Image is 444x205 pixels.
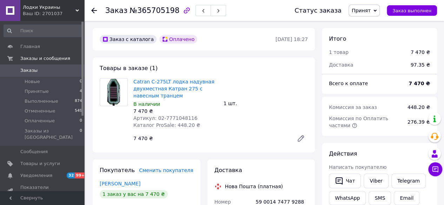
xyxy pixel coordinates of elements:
[369,191,391,205] button: SMS
[25,118,55,124] span: Оплаченные
[409,81,430,86] b: 7 470 ₴
[80,118,82,124] span: 0
[329,62,353,68] span: Доставка
[294,131,308,145] a: Редактировать
[131,134,291,143] div: 7 470 ₴
[394,191,419,205] button: Email
[223,183,285,190] div: Нова Пошта (платная)
[133,122,200,128] span: Каталог ProSale: 448.20 ₴
[329,49,349,55] span: 1 товар
[130,6,179,15] span: №365705198
[20,55,70,62] span: Заказы и сообщения
[276,36,308,42] time: [DATE] 18:27
[133,108,218,115] div: 7 470 ₴
[4,25,83,37] input: Поиск
[214,167,242,173] span: Доставка
[392,8,431,13] span: Заказ выполнен
[20,184,65,197] span: Показатели работы компании
[100,190,168,198] div: 1 заказ у вас на 7 470 ₴
[80,78,82,85] span: 0
[100,65,158,71] span: Товары в заказе (1)
[25,98,58,104] span: Выполненные
[100,167,135,173] span: Покупатель
[105,6,127,15] span: Заказ
[329,35,346,42] span: Итого
[75,98,82,104] span: 874
[159,35,197,43] div: Оплачено
[329,150,357,157] span: Действия
[133,79,214,98] a: Catran C-275LT лодка надувная двухместная Катран 275 с навесным транцем
[25,88,49,95] span: Принятые
[91,7,97,14] div: Вернуться назад
[329,81,368,86] span: Всего к оплате
[406,57,434,73] div: 97.35 ₴
[364,173,388,188] a: Viber
[329,173,361,188] button: Чат
[329,164,386,170] span: Написать покупателю
[75,108,82,114] span: 549
[428,162,442,176] button: Чат с покупателем
[20,43,40,50] span: Главная
[80,128,82,141] span: 0
[407,104,430,110] span: 448.20 ₴
[23,11,84,17] div: Ваш ID: 2701037
[391,173,426,188] a: Telegram
[403,114,434,130] div: 276.39 ₴
[133,115,198,121] span: Артикул: 02-7771048116
[329,191,366,205] a: WhatsApp
[23,4,75,11] span: Лодки Украины
[107,78,121,106] img: Catran C-275LT лодка надувная двухместная Катран 275 с навесным транцем
[25,78,40,85] span: Новые
[133,101,160,107] span: В наличии
[100,181,140,186] a: [PERSON_NAME]
[20,149,48,155] span: Сообщения
[294,7,342,14] div: Статус заказа
[352,8,371,13] span: Принят
[387,5,437,16] button: Заказ выполнен
[329,116,388,128] span: Комиссия по Оплатить частями
[221,98,311,108] div: 1 шт.
[20,67,38,74] span: Заказы
[411,49,430,56] div: 7 470 ₴
[67,172,75,178] span: 32
[80,88,82,95] span: 4
[20,160,60,167] span: Товары и услуги
[329,104,377,110] span: Комиссия за заказ
[139,168,193,173] span: Сменить покупателя
[20,172,52,179] span: Уведомления
[25,108,55,114] span: Отмененные
[100,35,157,43] div: Заказ с каталога
[25,128,80,141] span: Заказы из [GEOGRAPHIC_DATA]
[75,172,86,178] span: 99+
